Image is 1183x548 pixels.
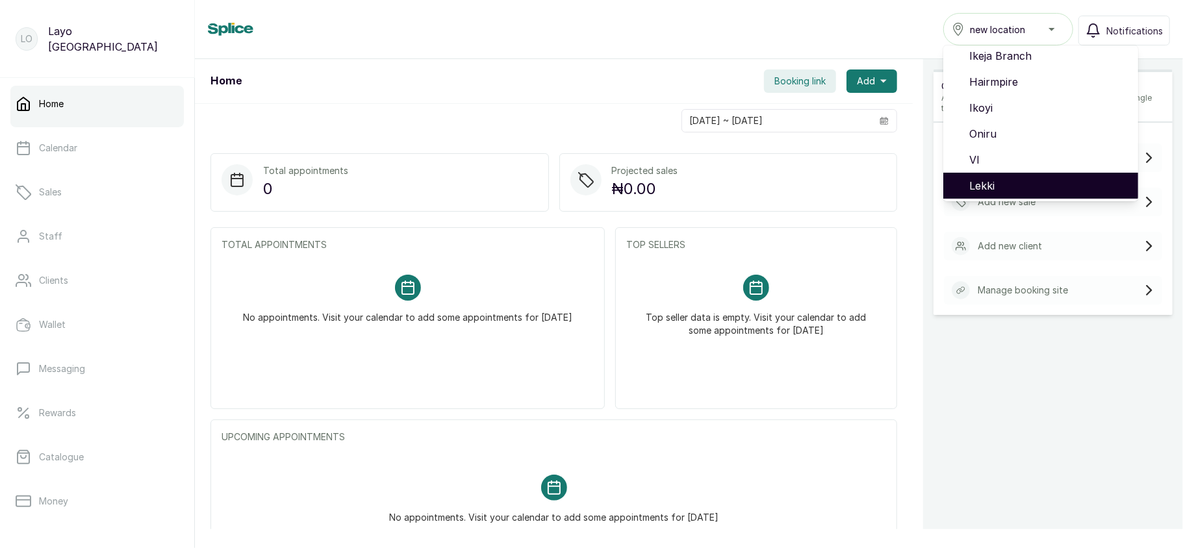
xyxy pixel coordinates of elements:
[642,301,871,337] p: Top seller data is empty. Visit your calendar to add some appointments for [DATE]
[1106,24,1163,38] span: Notifications
[39,274,68,287] p: Clients
[978,240,1042,253] p: Add new client
[39,495,68,508] p: Money
[39,406,76,419] p: Rewards
[39,451,84,464] p: Catalogue
[612,164,678,177] p: Projected sales
[39,362,85,375] p: Messaging
[978,195,1036,208] p: Add new sale
[10,218,184,255] a: Staff
[10,130,184,166] a: Calendar
[682,110,872,132] input: Select date
[39,142,77,155] p: Calendar
[880,116,889,125] svg: calendar
[943,13,1073,45] button: new location
[222,430,886,443] p: UPCOMING APPOINTMENTS
[978,284,1068,297] p: Manage booking site
[243,301,572,324] p: No appointments. Visit your calendar to add some appointments for [DATE]
[10,86,184,122] a: Home
[39,318,66,331] p: Wallet
[21,32,32,45] p: LO
[1078,16,1170,45] button: Notifications
[612,177,678,201] p: ₦0.00
[48,23,179,55] p: Layo [GEOGRAPHIC_DATA]
[39,186,62,199] p: Sales
[263,177,348,201] p: 0
[222,238,594,251] p: TOTAL APPOINTMENTS
[626,238,886,251] p: TOP SELLERS
[10,306,184,343] a: Wallet
[39,97,64,110] p: Home
[263,164,348,177] p: Total appointments
[941,80,1165,93] p: Quick Actions
[764,69,836,93] button: Booking link
[10,262,184,299] a: Clients
[10,174,184,210] a: Sales
[969,178,1128,193] span: Lekki
[846,69,897,93] button: Add
[39,230,62,243] p: Staff
[10,483,184,519] a: Money
[969,100,1128,116] span: Ikoyi
[210,73,242,89] h1: Home
[10,395,184,431] a: Rewards
[941,93,1165,114] p: Add appointments, sales, or clients quickly with a single tap.
[969,74,1128,90] span: Hairmpire
[969,48,1128,64] span: Ikeja Branch
[969,152,1128,168] span: VI
[10,439,184,475] a: Catalogue
[857,75,875,88] span: Add
[943,45,1138,201] ul: new location
[970,23,1025,36] span: new location
[389,501,719,524] p: No appointments. Visit your calendar to add some appointments for [DATE]
[10,351,184,387] a: Messaging
[969,126,1128,142] span: Oniru
[774,75,826,88] span: Booking link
